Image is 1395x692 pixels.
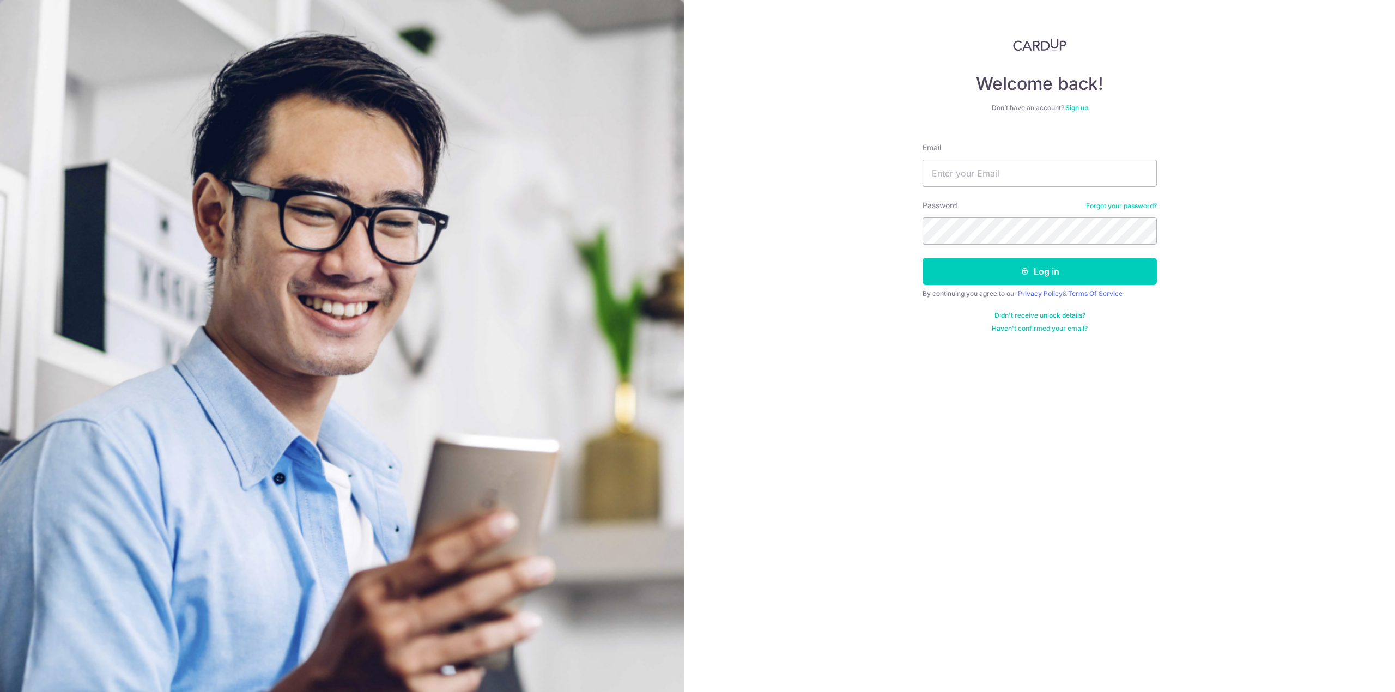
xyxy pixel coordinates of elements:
[923,200,957,211] label: Password
[923,160,1157,187] input: Enter your Email
[994,311,1085,320] a: Didn't receive unlock details?
[923,142,941,153] label: Email
[923,73,1157,95] h4: Welcome back!
[1068,289,1123,298] a: Terms Of Service
[923,289,1157,298] div: By continuing you agree to our &
[1065,104,1088,112] a: Sign up
[1086,202,1157,210] a: Forgot your password?
[923,258,1157,285] button: Log in
[923,104,1157,112] div: Don’t have an account?
[1018,289,1063,298] a: Privacy Policy
[992,324,1088,333] a: Haven't confirmed your email?
[1013,38,1066,51] img: CardUp Logo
